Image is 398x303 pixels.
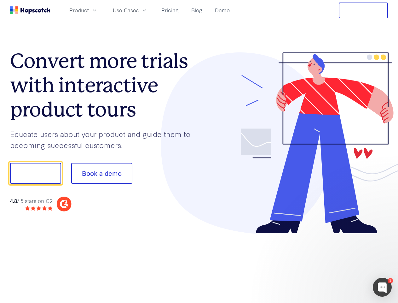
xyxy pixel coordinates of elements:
strong: 4.8 [10,197,17,204]
button: Book a demo [71,163,132,184]
span: Product [69,6,89,14]
p: Educate users about your product and guide them to becoming successful customers. [10,128,199,150]
a: Home [10,6,50,14]
h1: Convert more trials with interactive product tours [10,49,199,122]
a: Blog [189,5,205,15]
span: Use Cases [113,6,139,14]
button: Use Cases [109,5,151,15]
button: Show me! [10,163,61,184]
div: 1 [388,278,393,283]
button: Free Trial [339,3,388,18]
a: Pricing [159,5,181,15]
div: / 5 stars on G2 [10,197,53,205]
a: Demo [212,5,232,15]
button: Product [66,5,101,15]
